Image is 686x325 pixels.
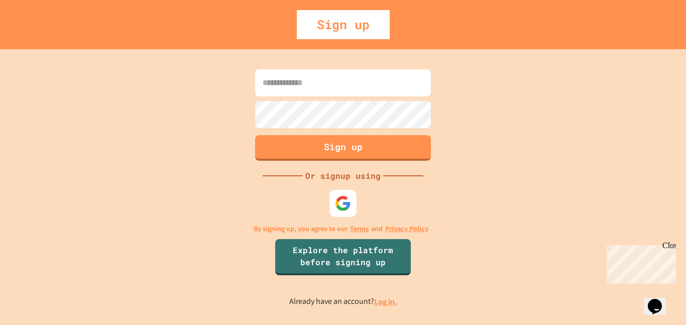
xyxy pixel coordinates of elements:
a: Privacy Policy [385,224,428,234]
iframe: chat widget [644,285,676,315]
p: By signing up, you agree to our and . [254,224,433,234]
a: Log in. [374,296,397,307]
div: Or signup using [303,170,383,182]
button: Sign up [255,135,431,161]
p: Already have an account? [289,295,397,308]
a: Terms [350,224,369,234]
a: Explore the platform before signing up [275,239,411,275]
div: Chat with us now!Close [4,4,69,64]
iframe: chat widget [603,241,676,284]
img: google-icon.svg [335,195,351,211]
div: Sign up [297,10,390,39]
